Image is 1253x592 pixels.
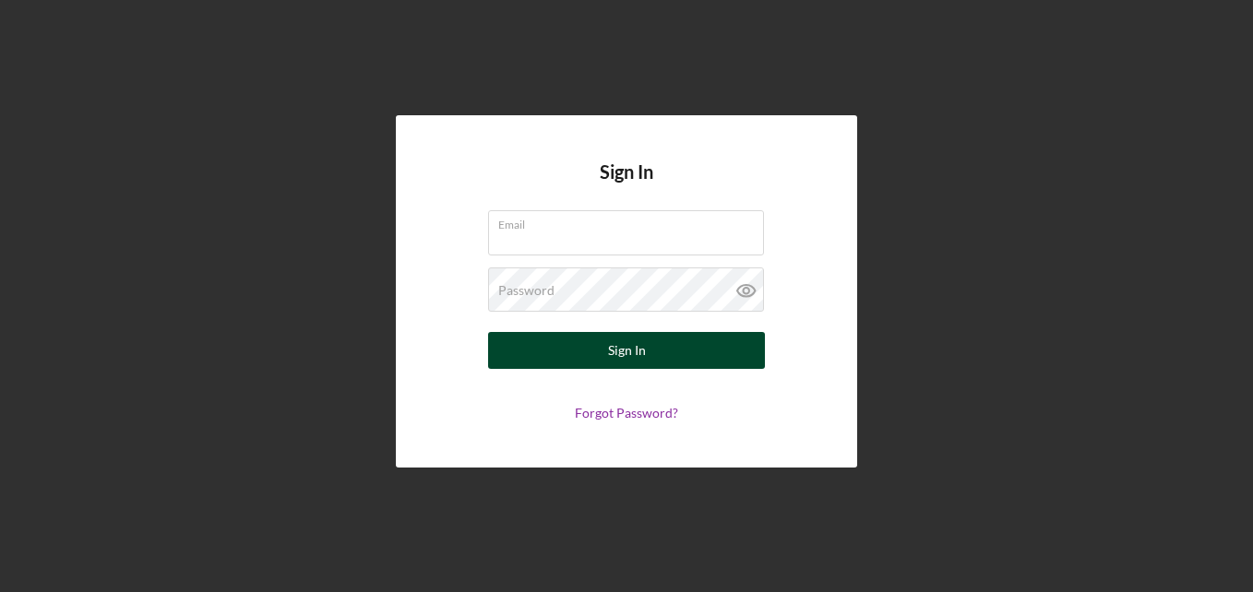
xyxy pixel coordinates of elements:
h4: Sign In [600,161,653,210]
label: Email [498,211,764,231]
div: Sign In [608,332,646,369]
label: Password [498,283,555,298]
button: Sign In [488,332,765,369]
a: Forgot Password? [575,405,678,420]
